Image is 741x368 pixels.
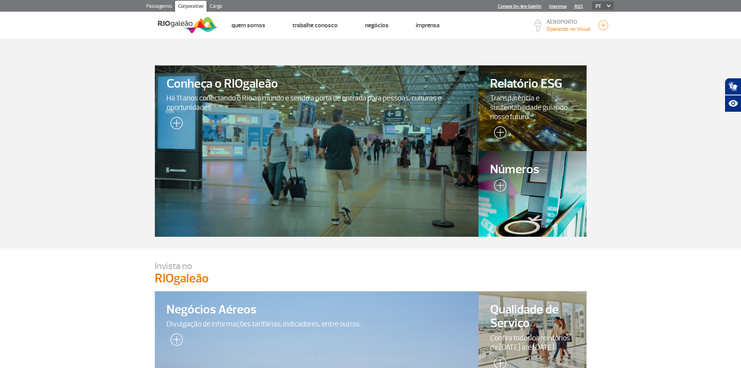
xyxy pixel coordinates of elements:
a: Imprensa [416,21,440,29]
span: Confira todos os relatórios de [DATE] até [DATE]. [490,333,575,352]
div: Plugin de acessibilidade da Hand Talk. [725,78,741,112]
a: Imprensa [549,4,567,9]
a: Números [478,151,587,237]
span: Números [490,163,575,176]
span: Conheça o RIOgaleão [166,77,467,91]
p: AEROPORTO [547,19,590,25]
p: Visibilidade de 10000m [547,25,590,33]
a: Quem Somos [231,21,265,29]
span: Transparência e sustentabilidade guiando nosso futuro [490,93,575,121]
span: Há 11 anos conectando o Rio ao mundo e sendo a porta de entrada para pessoas, culturas e oportuni... [166,93,467,112]
a: Compra On-line GaleOn [498,4,541,9]
span: Divulgação de informações tarifárias, indicadores, entre outros. [166,319,467,329]
a: RQS [575,4,583,9]
img: leia-mais [490,179,506,195]
a: Cargo [207,1,225,13]
p: Invista no [155,260,587,272]
a: Corporativo [175,1,207,13]
button: Abrir recursos assistivos. [725,95,741,112]
a: Relatório ESGTransparência e sustentabilidade guiando nosso futuro [478,65,587,151]
span: Qualidade de Serviço [490,303,575,330]
button: Abrir tradutor de língua de sinais. [725,78,741,95]
p: RIOgaleão [155,272,587,285]
a: Negócios [365,21,389,29]
a: Conheça o RIOgaleãoHá 11 anos conectando o Rio ao mundo e sendo a porta de entrada para pessoas, ... [155,65,479,237]
a: Trabalhe Conosco [293,21,338,29]
img: leia-mais [490,126,506,142]
a: Passageiros [143,1,175,13]
span: Negócios Aéreos [166,303,467,317]
img: leia-mais [166,117,183,132]
span: Relatório ESG [490,77,575,91]
img: leia-mais [166,333,183,349]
